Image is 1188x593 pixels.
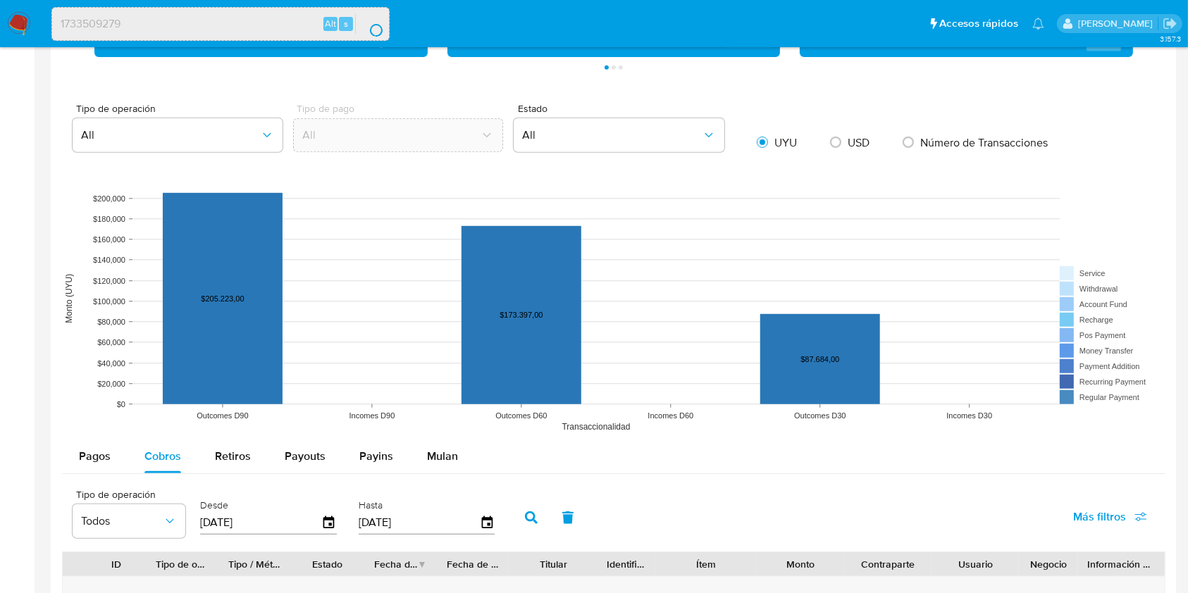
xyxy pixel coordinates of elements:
span: s [344,17,348,30]
a: Notificaciones [1032,18,1044,30]
button: search-icon [355,14,384,34]
a: Salir [1163,16,1177,31]
input: Buscar usuario o caso... [52,15,389,33]
span: Alt [325,17,336,30]
p: ximena.felix@mercadolibre.com [1078,17,1158,30]
span: Accesos rápidos [939,16,1018,31]
span: 3.157.3 [1160,33,1181,44]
